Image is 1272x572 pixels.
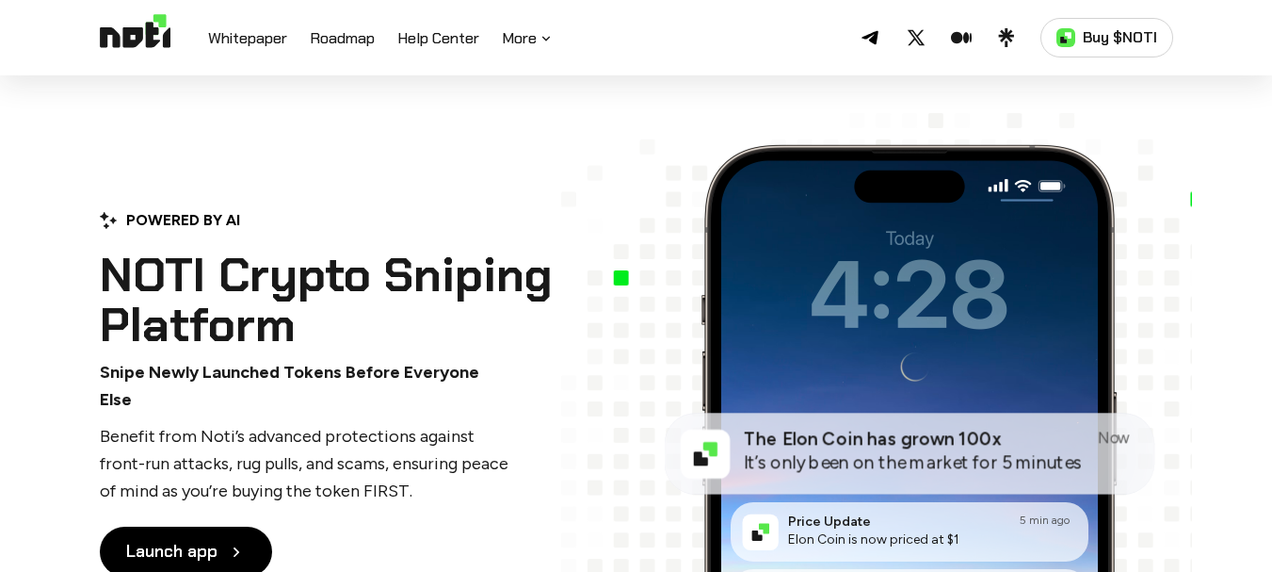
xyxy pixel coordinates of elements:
p: Snipe Newly Launched Tokens Before Everyone Else [100,359,514,414]
a: Help Center [397,27,479,52]
a: Buy $NOTI [1040,18,1173,57]
button: More [502,27,554,50]
img: Logo [100,14,170,61]
h1: NOTI Crypto Sniping Platform [100,251,580,350]
a: Roadmap [310,27,375,52]
p: Benefit from Noti’s advanced protections against front-run attacks, rug pulls, and scams, ensurin... [100,423,514,504]
img: Powered by AI [100,212,117,229]
a: Whitepaper [208,27,287,52]
div: POWERED BY AI [100,208,240,233]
